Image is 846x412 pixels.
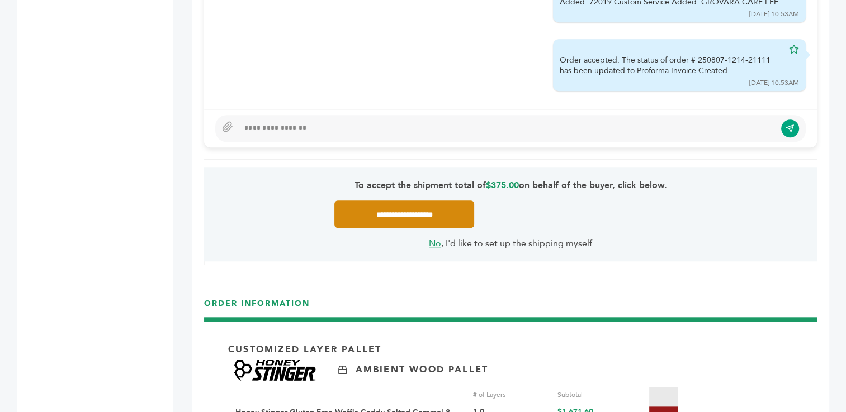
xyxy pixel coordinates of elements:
[229,179,792,192] p: To accept the shipment total of on behalf of the buyer, click below.
[356,363,488,376] p: Ambient Wood Pallet
[486,179,519,191] span: $375.00
[557,390,634,400] div: Subtotal
[338,366,347,374] img: Ambient
[749,9,799,19] div: [DATE] 10:53AM
[228,343,381,356] p: Customized Layer Pallet
[749,78,799,88] div: [DATE] 10:53AM
[560,55,783,76] div: Order accepted. The status of order # 250807-1214-21111 has been updated to Proforma Invoice Crea...
[228,356,322,384] img: Brand Name
[473,390,550,400] div: # of Layers
[229,237,792,250] span: , I'd like to set up the shipping myself
[204,298,817,318] h3: ORDER INFORMATION
[429,237,441,250] a: No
